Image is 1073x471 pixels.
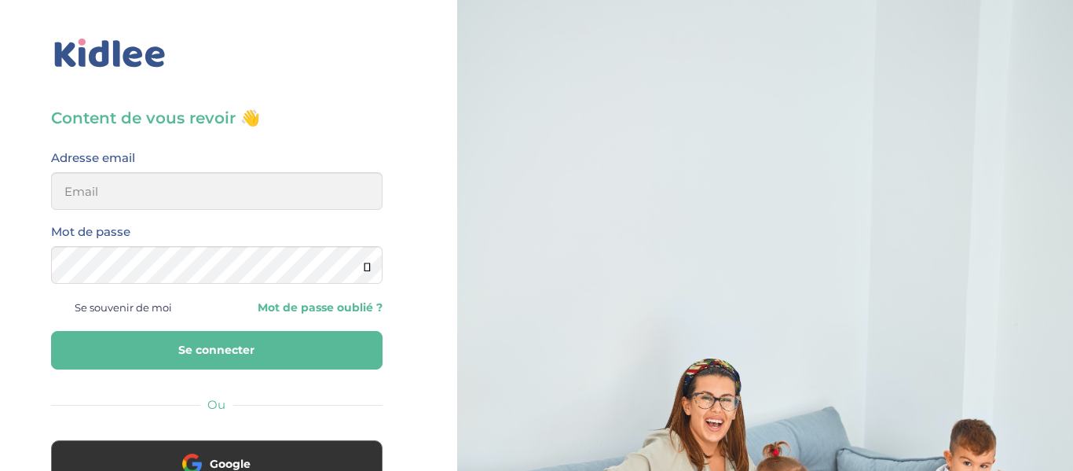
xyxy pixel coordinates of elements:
[51,107,383,129] h3: Content de vous revoir 👋
[51,172,383,210] input: Email
[51,222,130,242] label: Mot de passe
[51,331,383,370] button: Se connecter
[75,297,172,318] span: Se souvenir de moi
[51,148,135,168] label: Adresse email
[51,35,169,72] img: logo_kidlee_bleu
[229,300,383,315] a: Mot de passe oublié ?
[207,397,225,412] span: Ou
